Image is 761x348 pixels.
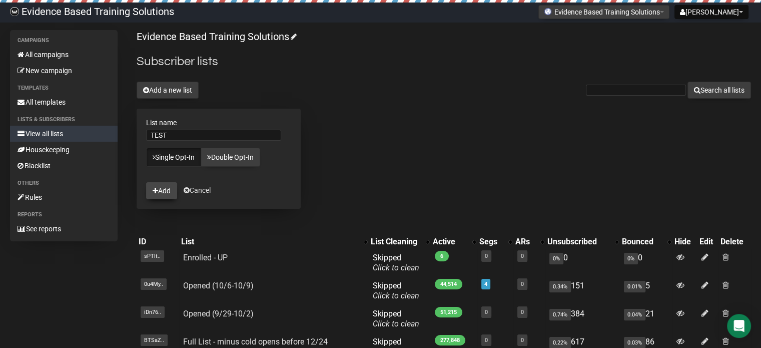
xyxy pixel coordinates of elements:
[687,82,751,99] button: Search all lists
[10,7,19,16] img: 6a635aadd5b086599a41eda90e0773ac
[10,94,118,110] a: All templates
[137,235,179,249] th: ID: No sort applied, sorting is disabled
[183,281,254,290] a: Opened (10/6-10/9)
[371,237,421,247] div: List Cleaning
[184,186,211,194] a: Cancel
[141,250,164,262] span: sPTlt..
[433,237,467,247] div: Active
[10,177,118,189] li: Others
[545,277,620,305] td: 151
[10,114,118,126] li: Lists & subscribers
[720,237,749,247] div: Delete
[201,148,260,167] a: Double Opt-In
[373,309,419,328] span: Skipped
[549,281,571,292] span: 0.34%
[699,237,716,247] div: Edit
[521,309,524,315] a: 0
[373,291,419,300] a: Click to clean
[183,309,254,318] a: Opened (9/29-10/2)
[544,8,552,16] img: favicons
[620,235,672,249] th: Bounced: No sort applied, activate to apply an ascending sort
[620,249,672,277] td: 0
[484,281,487,287] a: 4
[624,253,638,264] span: 0%
[624,309,645,320] span: 0.04%
[435,307,462,317] span: 51,215
[435,279,462,289] span: 44,514
[545,249,620,277] td: 0
[513,235,545,249] th: ARs: No sort applied, activate to apply an ascending sort
[146,118,291,127] label: List name
[183,253,228,262] a: Enrolled - UP
[10,63,118,79] a: New campaign
[10,189,118,205] a: Rules
[521,281,524,287] a: 0
[141,306,165,318] span: iDn76..
[545,305,620,333] td: 384
[10,158,118,174] a: Blacklist
[10,47,118,63] a: All campaigns
[620,305,672,333] td: 21
[137,53,751,71] h2: Subscriber lists
[141,278,167,290] span: 0u4My..
[538,5,669,19] button: Evidence Based Training Solutions
[674,237,695,247] div: Hide
[479,237,503,247] div: Segs
[10,82,118,94] li: Templates
[10,35,118,47] li: Campaigns
[373,319,419,328] a: Click to clean
[137,82,199,99] button: Add a new list
[485,253,488,259] a: 0
[521,253,524,259] a: 0
[146,148,201,167] a: Single Opt-In
[620,277,672,305] td: 5
[179,235,369,249] th: List: No sort applied, activate to apply an ascending sort
[181,237,359,247] div: List
[369,235,431,249] th: List Cleaning: No sort applied, activate to apply an ascending sort
[547,237,610,247] div: Unsubscribed
[10,221,118,237] a: See reports
[697,235,718,249] th: Edit: No sort applied, sorting is disabled
[137,31,295,43] a: Evidence Based Training Solutions
[10,142,118,158] a: Housekeeping
[545,235,620,249] th: Unsubscribed: No sort applied, activate to apply an ascending sort
[183,337,328,346] a: Full List - minus cold opens before 12/24
[672,235,697,249] th: Hide: No sort applied, sorting is disabled
[727,314,751,338] div: Open Intercom Messenger
[146,130,281,141] input: The name of your new list
[139,237,177,247] div: ID
[373,253,419,272] span: Skipped
[373,263,419,272] a: Click to clean
[549,253,563,264] span: 0%
[435,335,465,345] span: 277,848
[521,337,524,343] a: 0
[624,281,645,292] span: 0.01%
[10,209,118,221] li: Reports
[485,337,488,343] a: 0
[10,126,118,142] a: View all lists
[146,182,177,199] button: Add
[674,5,748,19] button: [PERSON_NAME]
[435,251,449,261] span: 6
[485,309,488,315] a: 0
[141,334,168,346] span: BTSaZ..
[549,309,571,320] span: 0.74%
[431,235,477,249] th: Active: No sort applied, activate to apply an ascending sort
[622,237,662,247] div: Bounced
[477,235,513,249] th: Segs: No sort applied, activate to apply an ascending sort
[373,281,419,300] span: Skipped
[718,235,751,249] th: Delete: No sort applied, sorting is disabled
[515,237,535,247] div: ARs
